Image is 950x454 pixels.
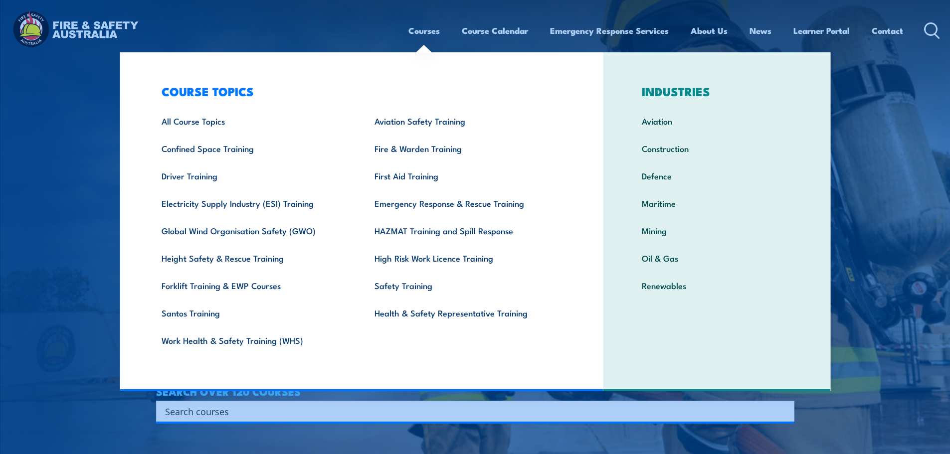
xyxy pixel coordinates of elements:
a: First Aid Training [359,162,572,189]
a: Oil & Gas [626,244,807,272]
a: Aviation Safety Training [359,107,572,135]
a: Course Calendar [462,17,528,44]
a: Height Safety & Rescue Training [146,244,359,272]
a: Contact [872,17,903,44]
a: Driver Training [146,162,359,189]
a: HAZMAT Training and Spill Response [359,217,572,244]
a: News [750,17,771,44]
a: Health & Safety Representative Training [359,299,572,326]
a: Confined Space Training [146,135,359,162]
a: Safety Training [359,272,572,299]
a: Construction [626,135,807,162]
form: Search form [167,404,774,418]
h3: COURSE TOPICS [146,84,572,98]
a: Fire & Warden Training [359,135,572,162]
button: Search magnifier button [777,404,791,418]
a: Santos Training [146,299,359,326]
h3: INDUSTRIES [626,84,807,98]
a: Work Health & Safety Training (WHS) [146,326,359,354]
a: Renewables [626,272,807,299]
input: Search input [165,404,772,419]
a: Emergency Response & Rescue Training [359,189,572,217]
a: Forklift Training & EWP Courses [146,272,359,299]
a: Maritime [626,189,807,217]
a: Learner Portal [793,17,850,44]
a: Defence [626,162,807,189]
h4: SEARCH OVER 120 COURSES [156,386,794,397]
a: All Course Topics [146,107,359,135]
a: Aviation [626,107,807,135]
a: Electricity Supply Industry (ESI) Training [146,189,359,217]
a: Mining [626,217,807,244]
a: High Risk Work Licence Training [359,244,572,272]
a: Global Wind Organisation Safety (GWO) [146,217,359,244]
a: About Us [691,17,728,44]
a: Emergency Response Services [550,17,669,44]
a: Courses [408,17,440,44]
